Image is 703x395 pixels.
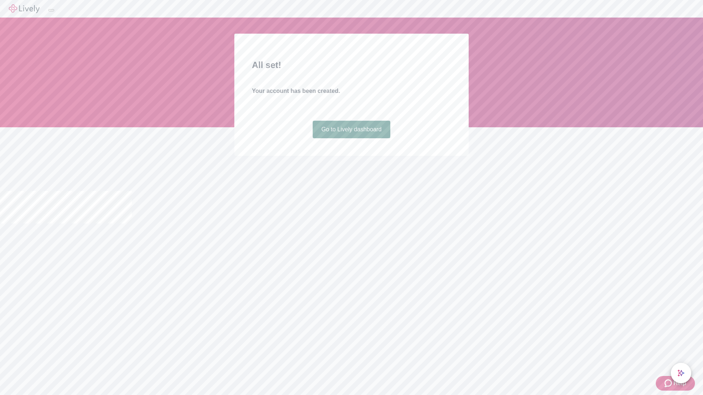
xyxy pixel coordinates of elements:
[9,4,40,13] img: Lively
[671,363,691,383] button: chat
[252,59,451,72] h2: All set!
[48,9,54,11] button: Log out
[665,379,673,388] svg: Zendesk support icon
[252,87,451,95] h4: Your account has been created.
[673,379,686,388] span: Help
[677,369,685,377] svg: Lively AI Assistant
[313,121,391,138] a: Go to Lively dashboard
[656,376,695,391] button: Zendesk support iconHelp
